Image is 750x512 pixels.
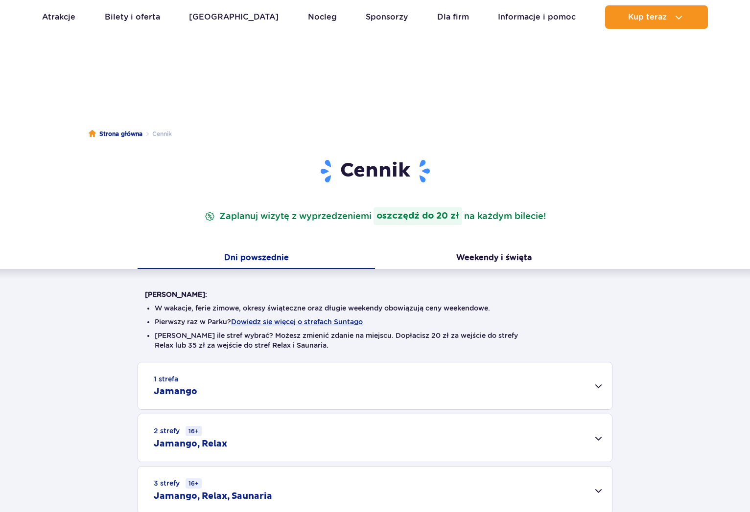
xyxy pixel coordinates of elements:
a: Informacje i pomoc [498,5,576,29]
h2: Jamango, Relax, Saunaria [154,490,272,502]
h2: Jamango, Relax [154,438,227,450]
small: 16+ [186,478,202,489]
a: Strona główna [89,129,142,139]
li: Cennik [142,129,172,139]
li: [PERSON_NAME] ile stref wybrać? Możesz zmienić zdanie na miejscu. Dopłacisz 20 zł za wejście do s... [155,331,595,350]
a: Sponsorzy [366,5,408,29]
a: Dla firm [437,5,469,29]
a: Bilety i oferta [105,5,160,29]
span: Kup teraz [628,13,667,22]
button: Kup teraz [605,5,708,29]
button: Dni powszednie [138,248,375,269]
li: W wakacje, ferie zimowe, okresy świąteczne oraz długie weekendy obowiązują ceny weekendowe. [155,303,595,313]
button: Dowiedz się więcej o strefach Suntago [231,318,363,326]
small: 1 strefa [154,374,178,384]
a: Atrakcje [42,5,75,29]
h2: Jamango [154,386,197,398]
a: Nocleg [308,5,337,29]
p: Zaplanuj wizytę z wyprzedzeniem na każdym bilecie! [203,207,548,225]
small: 2 strefy [154,426,202,436]
a: [GEOGRAPHIC_DATA] [189,5,279,29]
li: Pierwszy raz w Parku? [155,317,595,327]
button: Weekendy i święta [375,248,612,269]
strong: [PERSON_NAME]: [145,290,207,298]
strong: oszczędź do 20 zł [374,207,462,225]
small: 3 strefy [154,478,202,489]
h1: Cennik [145,158,605,184]
small: 16+ [186,426,202,436]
